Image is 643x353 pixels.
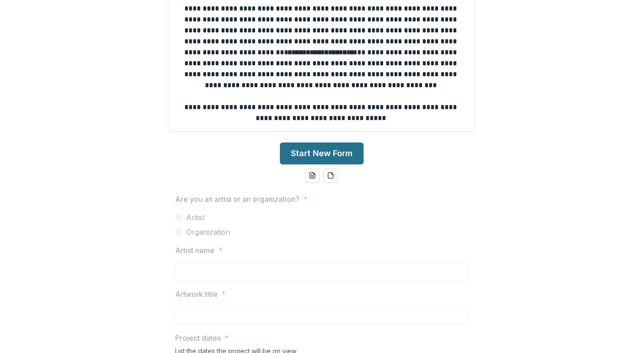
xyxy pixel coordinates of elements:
[305,168,320,183] button: word-download
[186,227,230,237] span: Organization
[175,194,300,205] p: Are you an artist or an organization?
[280,142,364,164] button: Start New Form
[323,168,338,183] button: pdf-download
[175,289,218,300] p: Artwork title
[175,332,221,343] p: Project dates
[186,212,204,223] span: Artist
[175,245,214,256] p: Artist name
